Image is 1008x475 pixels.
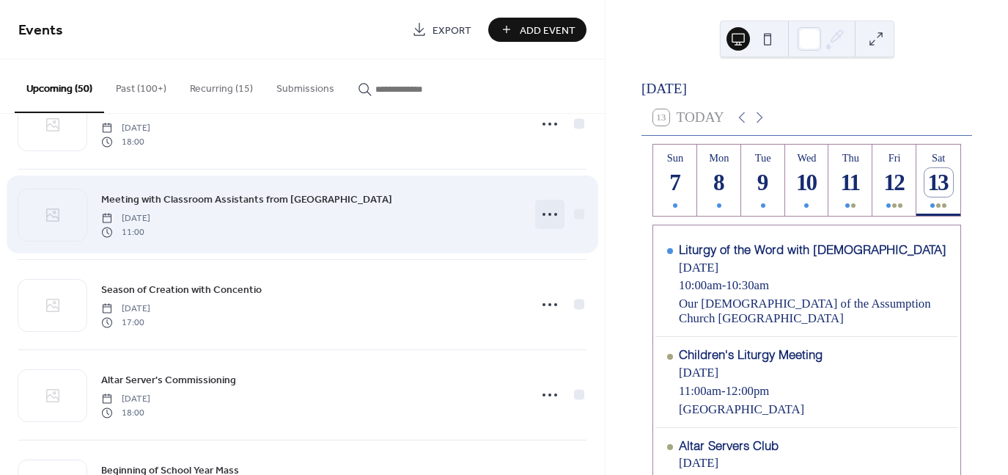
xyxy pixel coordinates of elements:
span: [DATE] [101,302,150,316]
a: Meeting with Classroom Assistants from [GEOGRAPHIC_DATA] [101,191,392,208]
span: 11:00am [679,384,721,399]
div: Wed [790,152,825,164]
div: 12 [880,168,909,197]
span: - [721,384,726,399]
button: Wed10 [785,145,829,216]
button: Thu11 [828,145,872,216]
div: Our [DEMOGRAPHIC_DATA] of the Assumption Church [GEOGRAPHIC_DATA] [679,297,946,326]
div: Liturgy of the Word with [DEMOGRAPHIC_DATA] [679,242,946,257]
span: 18:00 [101,135,150,148]
div: [DATE] [679,456,804,471]
div: Fri [877,152,912,164]
span: [DATE] [101,122,150,135]
span: 12:00pm [726,384,770,399]
div: 8 [705,168,733,197]
div: Altar Servers Club [679,438,804,453]
span: - [722,278,726,293]
span: [DATE] [101,393,150,406]
span: 11:00 [101,225,150,239]
button: Recurring (15) [178,59,265,112]
span: 10:30am [726,278,769,293]
div: Mon [702,152,737,164]
button: Add Event [488,18,586,42]
span: 10:00am [679,278,722,293]
span: Meeting with Classroom Assistants from [GEOGRAPHIC_DATA] [101,192,392,208]
span: 18:00 [101,406,150,419]
button: Sat13 [916,145,960,216]
a: Altar Server's Commissioning [101,371,236,388]
a: Export [401,18,482,42]
span: Altar Server's Commissioning [101,373,236,388]
button: Sun7 [653,145,697,216]
button: Submissions [265,59,346,112]
button: Upcoming (50) [15,59,104,113]
div: Tue [746,152,781,164]
div: 9 [748,168,777,197]
span: Export [433,23,471,38]
span: [DATE] [101,212,150,225]
div: 13 [924,168,953,197]
div: 7 [661,168,689,197]
button: Past (100+) [104,59,178,112]
div: Children's Liturgy Meeting [679,347,823,362]
button: Tue9 [741,145,785,216]
div: Sat [921,152,956,164]
div: Thu [833,152,868,164]
button: Fri12 [872,145,916,216]
div: Sun [658,152,693,164]
a: Season of Creation with Concentio [101,281,262,298]
div: 11 [836,168,865,197]
span: Add Event [520,23,575,38]
div: [DATE] [641,79,972,100]
div: [DATE] [679,366,823,380]
span: 17:00 [101,316,150,329]
button: Mon8 [697,145,741,216]
div: 10 [792,168,821,197]
div: [DATE] [679,261,946,275]
span: Events [18,16,63,45]
span: Season of Creation with Concentio [101,283,262,298]
div: [GEOGRAPHIC_DATA] [679,402,823,417]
